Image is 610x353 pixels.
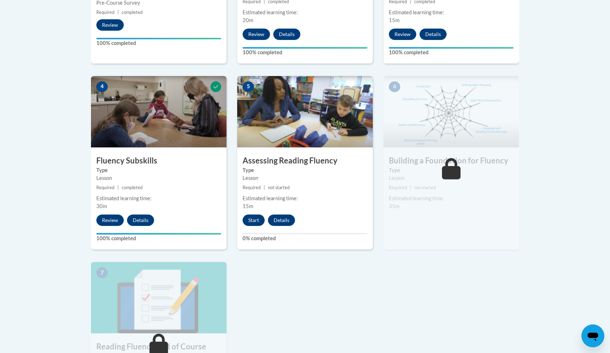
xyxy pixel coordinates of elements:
button: Review [96,19,124,31]
span: Required [96,185,115,190]
h3: Building a Foundation for Fluency [383,155,519,166]
div: Estimated learning time: [389,9,514,16]
label: 100% completed [96,235,221,242]
label: Type [96,166,221,174]
span: completed [122,10,143,15]
label: Type [389,166,514,174]
div: Estimated learning time: [96,195,221,202]
button: Review [96,215,124,226]
div: Estimated learning time: [389,195,514,202]
button: Details [127,215,154,226]
button: Details [420,29,447,40]
span: 5 [243,81,254,92]
span: | [410,185,411,190]
div: Your progress [96,233,221,235]
button: Review [389,29,416,40]
span: 20m [243,17,253,23]
label: 100% completed [243,49,367,56]
span: 35m [389,203,400,209]
iframe: Button to launch messaging window [581,324,604,347]
span: not started [268,185,290,190]
button: Start [243,215,265,226]
label: Type [243,166,367,174]
img: Course Image [237,76,373,147]
label: 100% completed [389,49,514,56]
span: Required [389,185,407,190]
span: completed [122,185,143,190]
span: not started [414,185,436,190]
h3: Assessing Reading Fluency [237,155,373,166]
div: Your progress [243,47,367,49]
div: Estimated learning time: [243,9,367,16]
span: | [264,185,265,190]
div: Lesson [96,174,221,182]
img: Course Image [383,76,519,147]
div: Your progress [389,47,514,49]
span: 15m [389,17,400,23]
div: Lesson [243,174,367,182]
span: | [117,185,119,190]
button: Details [268,215,295,226]
span: | [117,10,119,15]
span: Required [96,10,115,15]
img: Course Image [91,76,227,147]
button: Review [243,29,270,40]
button: Details [273,29,300,40]
h3: Fluency Subskills [91,155,227,166]
span: 30m [96,203,107,209]
span: 6 [389,81,400,92]
span: 7 [96,267,108,278]
label: 0% completed [243,235,367,242]
div: Lesson [389,174,514,182]
span: 4 [96,81,108,92]
span: Required [243,185,261,190]
div: Your progress [96,38,221,39]
label: 100% completed [96,39,221,47]
div: Estimated learning time: [243,195,367,202]
img: Course Image [91,262,227,333]
span: 15m [243,203,253,209]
